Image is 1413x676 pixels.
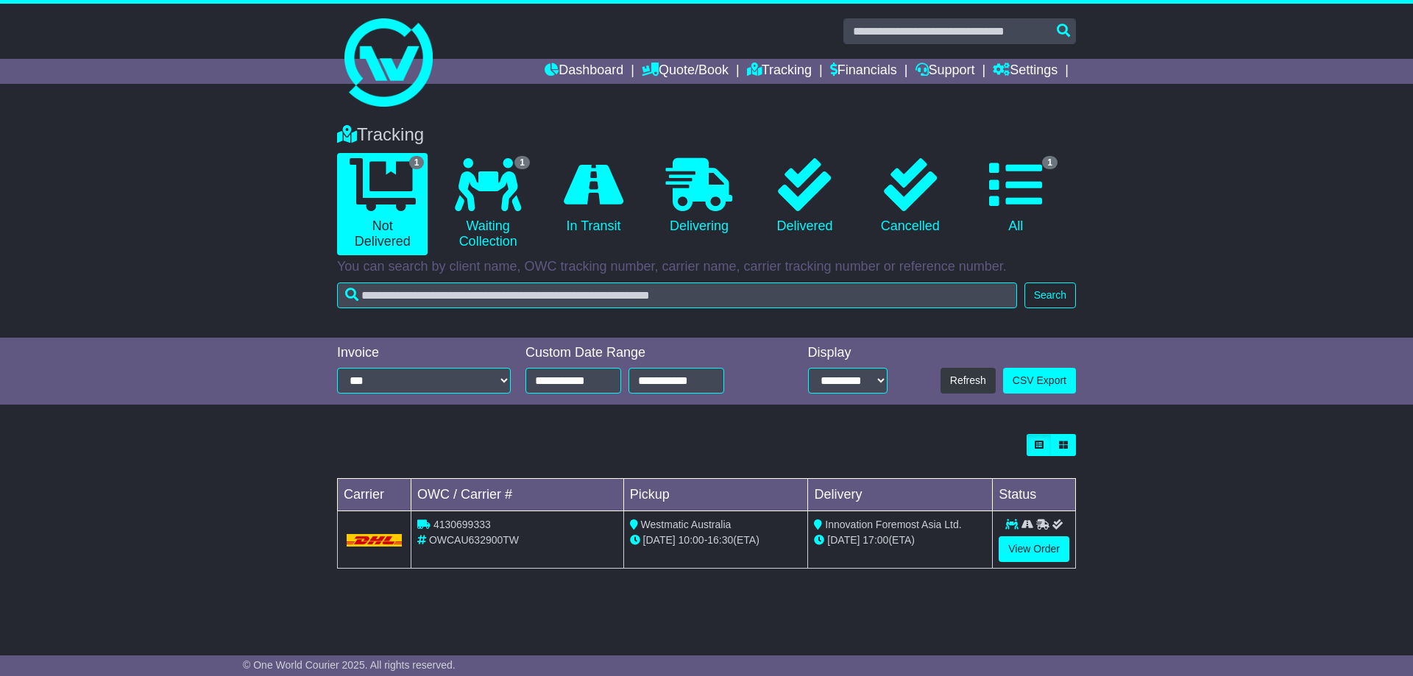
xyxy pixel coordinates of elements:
a: Tracking [747,59,812,84]
span: [DATE] [643,534,676,546]
td: OWC / Carrier # [411,479,624,511]
a: Settings [993,59,1058,84]
div: Invoice [337,345,511,361]
a: Delivering [654,153,744,240]
a: Quote/Book [642,59,729,84]
a: Dashboard [545,59,623,84]
span: 1 [1042,156,1058,169]
span: 17:00 [863,534,888,546]
span: [DATE] [827,534,860,546]
button: Search [1024,282,1076,308]
div: Tracking [330,124,1083,146]
td: Status [993,479,1076,511]
td: Delivery [808,479,993,511]
a: Financials [830,59,897,84]
p: You can search by client name, OWC tracking number, carrier name, carrier tracking number or refe... [337,259,1076,275]
span: Westmatic Australia [641,519,732,530]
a: CSV Export [1003,368,1076,394]
a: 1 All [971,153,1061,240]
a: View Order [999,536,1069,562]
div: (ETA) [814,533,986,548]
button: Refresh [941,368,996,394]
span: © One World Courier 2025. All rights reserved. [243,659,456,671]
span: 10:00 [679,534,704,546]
a: 1 Not Delivered [337,153,428,255]
span: 4130699333 [433,519,491,530]
div: Display [808,345,888,361]
div: - (ETA) [630,533,802,548]
span: 1 [409,156,425,169]
span: Innovation Foremost Asia Ltd. [825,519,961,530]
span: OWCAU632900TW [429,534,519,546]
span: 1 [514,156,530,169]
a: In Transit [548,153,639,240]
td: Carrier [338,479,411,511]
a: Cancelled [865,153,955,240]
div: Custom Date Range [525,345,762,361]
td: Pickup [623,479,808,511]
span: 16:30 [707,534,733,546]
a: Support [916,59,975,84]
a: Delivered [759,153,850,240]
img: DHL.png [347,534,402,546]
a: 1 Waiting Collection [442,153,533,255]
